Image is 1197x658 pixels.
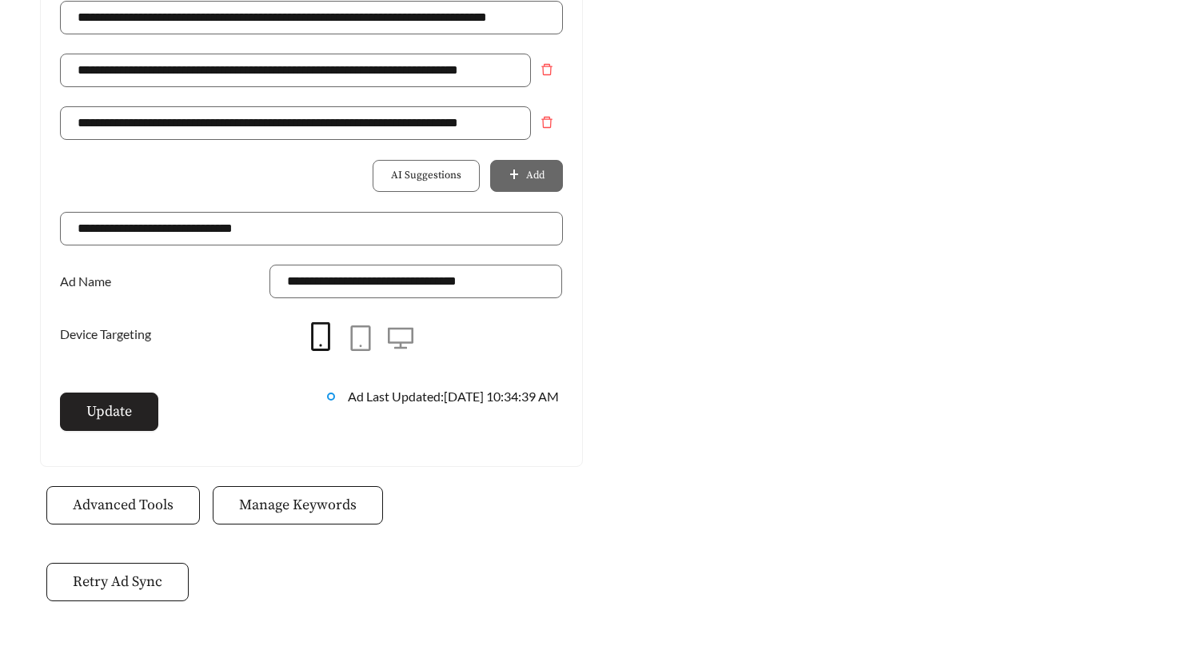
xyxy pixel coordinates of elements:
input: Website [60,212,563,245]
span: Advanced Tools [73,494,174,516]
span: Retry Ad Sync [73,571,162,592]
span: Update [86,401,132,422]
button: Retry Ad Sync [46,563,189,601]
button: mobile [301,317,341,357]
span: delete [532,116,562,129]
span: desktop [388,325,413,351]
button: desktop [381,319,421,359]
button: AI Suggestions [373,160,480,192]
button: Advanced Tools [46,486,200,524]
label: Ad Name [60,265,119,298]
button: Remove field [531,106,563,138]
span: AI Suggestions [391,168,461,184]
input: Ad Name [269,265,563,298]
button: Manage Keywords [213,486,383,524]
label: Device Targeting [60,317,159,351]
div: Ad Last Updated: [DATE] 10:34:39 AM [348,387,562,425]
span: delete [532,63,562,76]
span: mobile [306,322,335,351]
span: tablet [348,325,373,351]
button: plusAdd [490,160,562,192]
button: tablet [341,319,381,359]
span: Manage Keywords [239,494,357,516]
button: Remove field [531,54,563,86]
button: Update [60,393,158,431]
